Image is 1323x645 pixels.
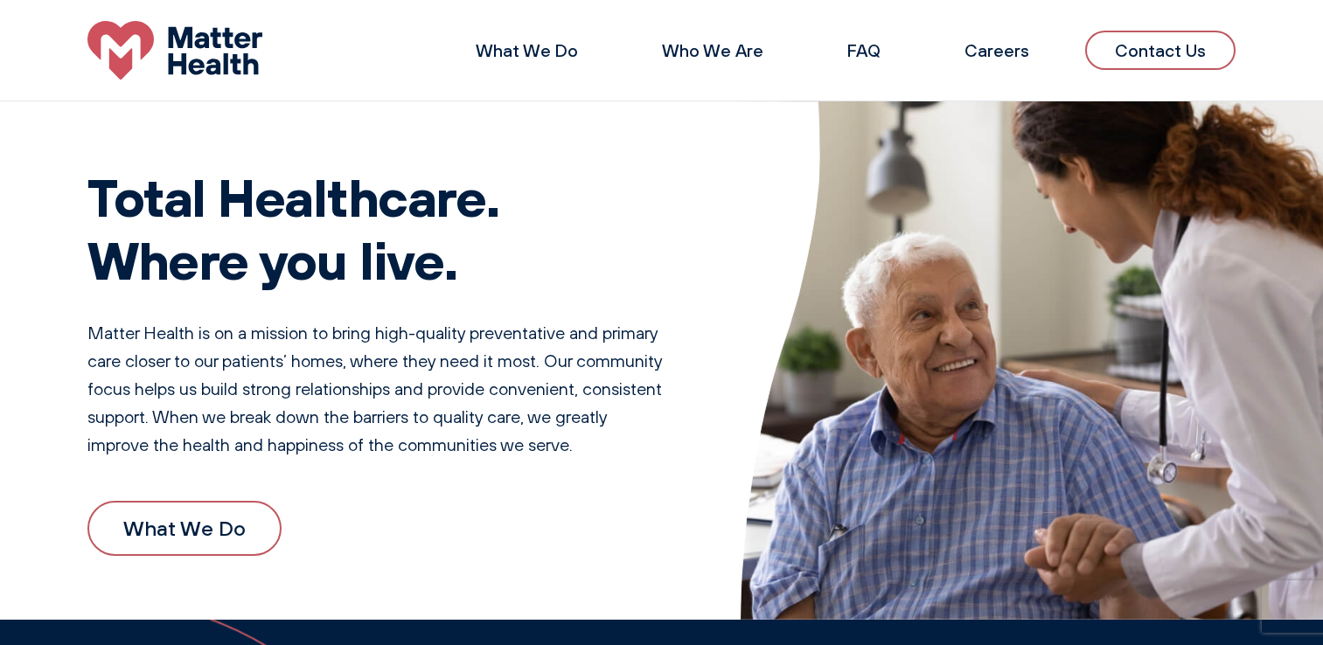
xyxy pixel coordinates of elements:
a: Who We Are [662,39,763,61]
a: What We Do [476,39,578,61]
a: Contact Us [1085,31,1236,70]
p: Matter Health is on a mission to bring high-quality preventative and primary care closer to our p... [87,319,671,459]
a: Careers [964,39,1029,61]
a: FAQ [847,39,881,61]
h1: Total Healthcare. Where you live. [87,165,671,291]
a: What We Do [87,501,282,555]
